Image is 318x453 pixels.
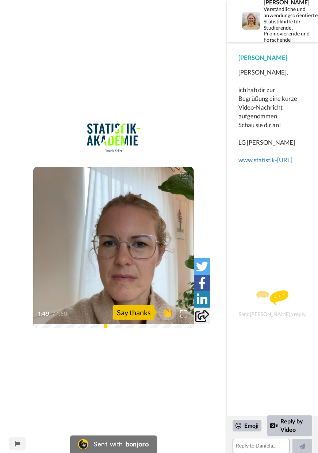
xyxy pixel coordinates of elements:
[70,435,157,453] a: Bonjoro LogoSent withbonjoro
[93,441,123,448] div: Sent with
[233,420,261,431] div: Emoji
[180,171,189,179] div: CC
[275,156,292,164] a: -[URL]
[158,307,176,318] span: 👏
[237,195,308,412] div: Send [PERSON_NAME] a reply.
[270,421,277,430] div: Reply by Video
[57,309,69,318] span: 1:50
[238,68,306,164] div: [PERSON_NAME], ich hab dir zur Begrüßung eine kurze Video-Nachricht aufgenommen. Schau sie dir an...
[78,439,88,449] img: Bonjoro Logo
[38,309,51,318] span: 1:49
[267,415,312,435] div: Reply by Video
[113,305,154,320] div: Say thanks
[180,310,187,317] img: Full screen
[87,123,140,153] img: 3cf4c456-97c9-42bf-9795-2d25db37496f
[264,6,317,43] div: Verständliche und anwendungsorientierte Statistikhilfe für Studierende, Promovierende und Forschende
[238,156,275,164] a: www.statistik
[238,53,306,62] div: [PERSON_NAME]
[242,12,260,30] img: Profile Image
[256,290,288,305] img: message.svg
[53,309,55,318] span: /
[158,304,176,320] button: 👏
[126,441,149,448] div: bonjoro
